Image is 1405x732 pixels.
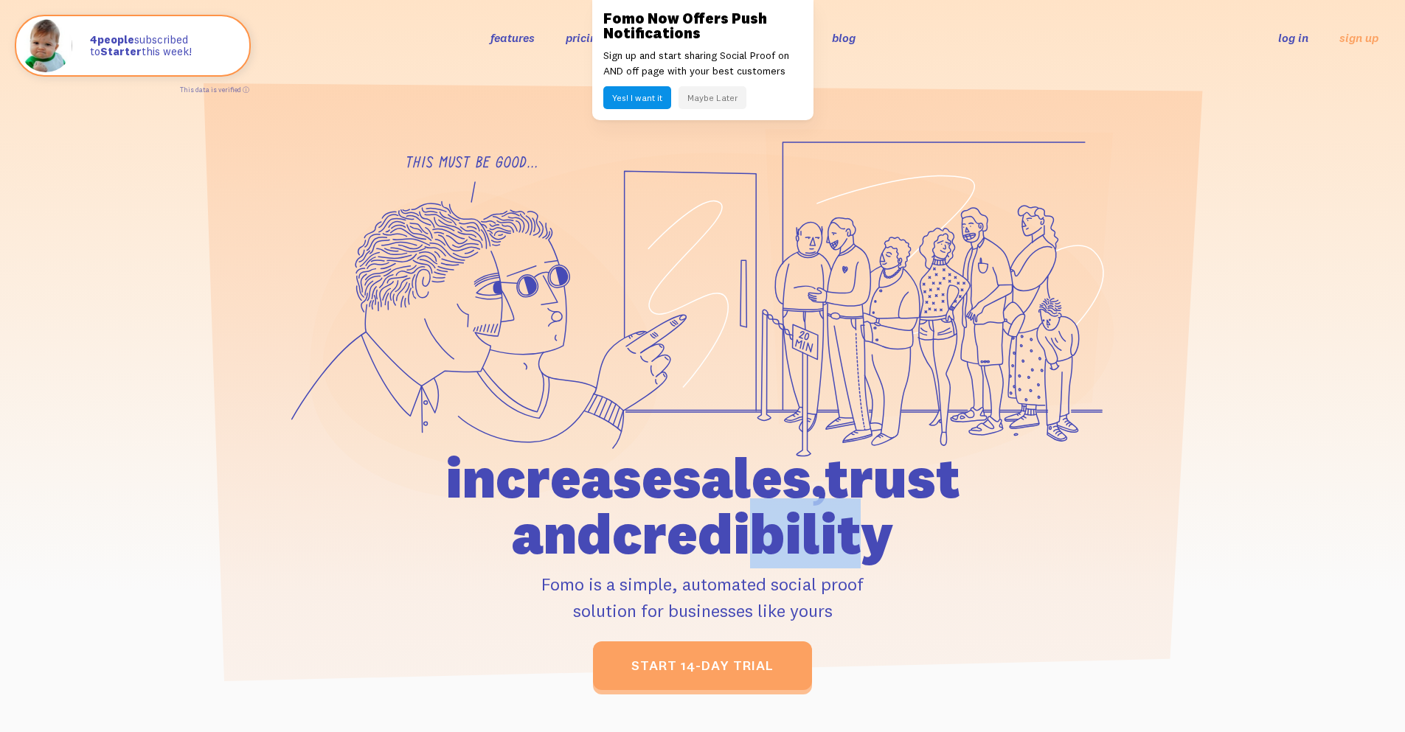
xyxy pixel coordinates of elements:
a: log in [1278,30,1308,45]
a: This data is verified ⓘ [180,86,249,94]
img: Fomo [19,19,72,72]
h1: increase sales, trust and credibility [361,450,1044,562]
strong: people [90,32,134,46]
a: features [490,30,535,45]
a: blog [832,30,856,45]
h3: Fomo Now Offers Push Notifications [603,11,802,41]
p: subscribed to this week! [90,34,235,58]
span: 4 [90,34,97,46]
p: Fomo is a simple, automated social proof solution for businesses like yours [361,571,1044,624]
p: Sign up and start sharing Social Proof on AND off page with your best customers [603,48,802,79]
a: pricing [566,30,603,45]
a: sign up [1339,30,1378,46]
button: Yes! I want it [603,86,671,109]
button: Maybe Later [679,86,746,109]
a: start 14-day trial [593,641,812,690]
strong: Starter [100,44,142,58]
